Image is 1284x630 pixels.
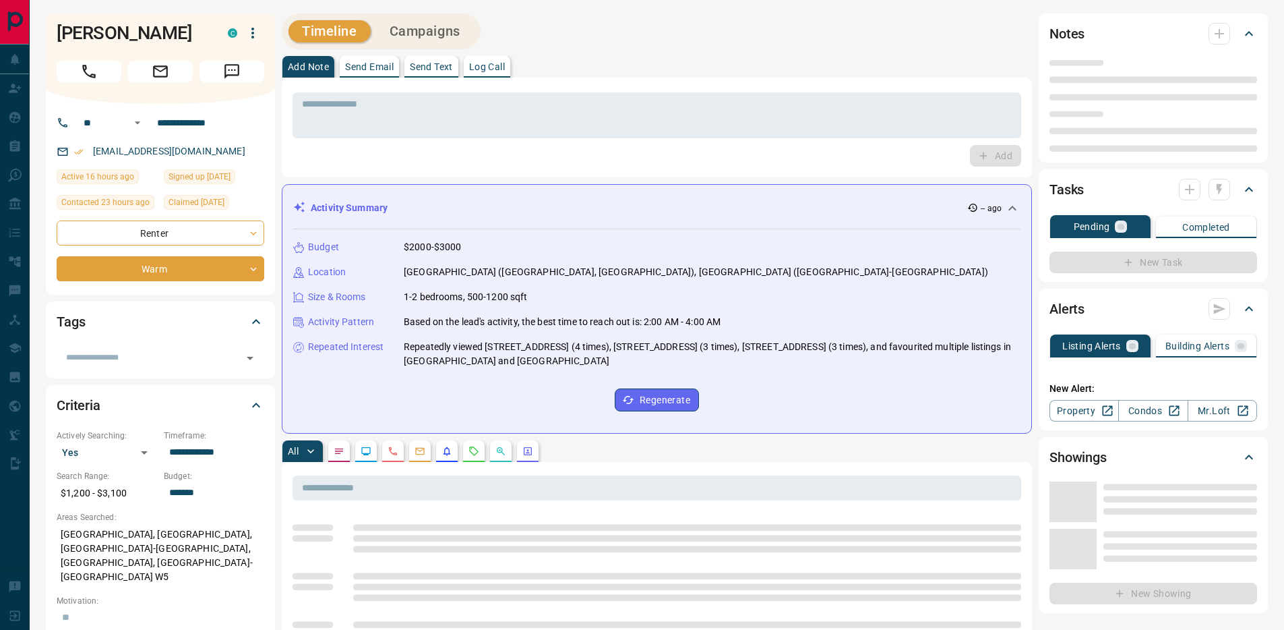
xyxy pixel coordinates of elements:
div: Yes [57,442,157,463]
div: Tue Feb 04 2025 [164,169,264,188]
p: New Alert: [1049,382,1257,396]
span: Call [57,61,121,82]
div: Wed Oct 15 2025 [57,169,157,188]
p: Building Alerts [1165,341,1229,351]
h1: [PERSON_NAME] [57,22,208,44]
a: Property [1049,400,1119,422]
span: Message [200,61,264,82]
button: Open [129,115,146,131]
p: Size & Rooms [308,290,366,304]
span: Contacted 23 hours ago [61,196,150,209]
p: Repeatedly viewed [STREET_ADDRESS] (4 times), [STREET_ADDRESS] (3 times), [STREET_ADDRESS] (3 tim... [404,340,1020,368]
p: Activity Pattern [308,315,374,329]
p: -- ago [981,202,1002,214]
svg: Emails [415,446,425,457]
button: Open [241,349,259,368]
button: Regenerate [615,389,699,411]
svg: Email Verified [74,147,84,156]
a: Mr.Loft [1188,400,1257,422]
p: Activity Summary [311,201,388,215]
div: Renter [57,221,264,246]
p: Add Note [288,62,329,71]
p: Budget [308,240,339,254]
button: Campaigns [376,20,474,42]
svg: Notes [334,446,344,457]
p: Send Text [410,62,453,71]
p: Areas Searched: [57,511,264,523]
p: Budget: [164,470,264,482]
div: Criteria [57,389,264,422]
p: All [288,447,299,456]
p: Log Call [469,62,505,71]
p: [GEOGRAPHIC_DATA] ([GEOGRAPHIC_DATA], [GEOGRAPHIC_DATA]), [GEOGRAPHIC_DATA] ([GEOGRAPHIC_DATA]-[G... [404,265,988,279]
div: Alerts [1049,293,1257,325]
p: [GEOGRAPHIC_DATA], [GEOGRAPHIC_DATA], [GEOGRAPHIC_DATA]-[GEOGRAPHIC_DATA], [GEOGRAPHIC_DATA], [GE... [57,523,264,588]
svg: Lead Browsing Activity [361,446,371,457]
svg: Opportunities [495,446,506,457]
p: $2000-$3000 [404,240,461,254]
p: Pending [1074,222,1110,231]
p: Completed [1182,223,1230,232]
h2: Tasks [1049,179,1084,200]
button: Timeline [288,20,371,42]
p: $1,200 - $3,100 [57,482,157,505]
div: condos.ca [228,28,237,38]
div: Showings [1049,441,1257,474]
h2: Criteria [57,395,100,416]
svg: Listing Alerts [441,446,452,457]
h2: Showings [1049,447,1107,468]
p: 1-2 bedrooms, 500-1200 sqft [404,290,528,304]
p: Listing Alerts [1062,341,1121,351]
p: Location [308,265,346,279]
p: Timeframe: [164,430,264,442]
p: Search Range: [57,470,157,482]
span: Email [128,61,193,82]
a: Condos [1118,400,1188,422]
div: Notes [1049,18,1257,50]
div: Fri Feb 07 2025 [164,195,264,214]
div: Tags [57,306,264,338]
p: Repeated Interest [308,340,384,354]
p: Based on the lead's activity, the best time to reach out is: 2:00 AM - 4:00 AM [404,315,721,329]
span: Active 16 hours ago [61,170,134,183]
p: Actively Searching: [57,430,157,442]
p: Motivation: [57,595,264,607]
p: Send Email [345,62,394,71]
h2: Alerts [1049,298,1084,320]
span: Signed up [DATE] [169,170,231,183]
h2: Notes [1049,23,1084,45]
svg: Agent Actions [522,446,533,457]
svg: Requests [468,446,479,457]
div: Tue Oct 14 2025 [57,195,157,214]
div: Activity Summary-- ago [293,196,1020,221]
div: Warm [57,256,264,281]
span: Claimed [DATE] [169,196,224,209]
svg: Calls [388,446,398,457]
div: Tasks [1049,173,1257,206]
h2: Tags [57,311,85,333]
a: [EMAIL_ADDRESS][DOMAIN_NAME] [93,146,245,156]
